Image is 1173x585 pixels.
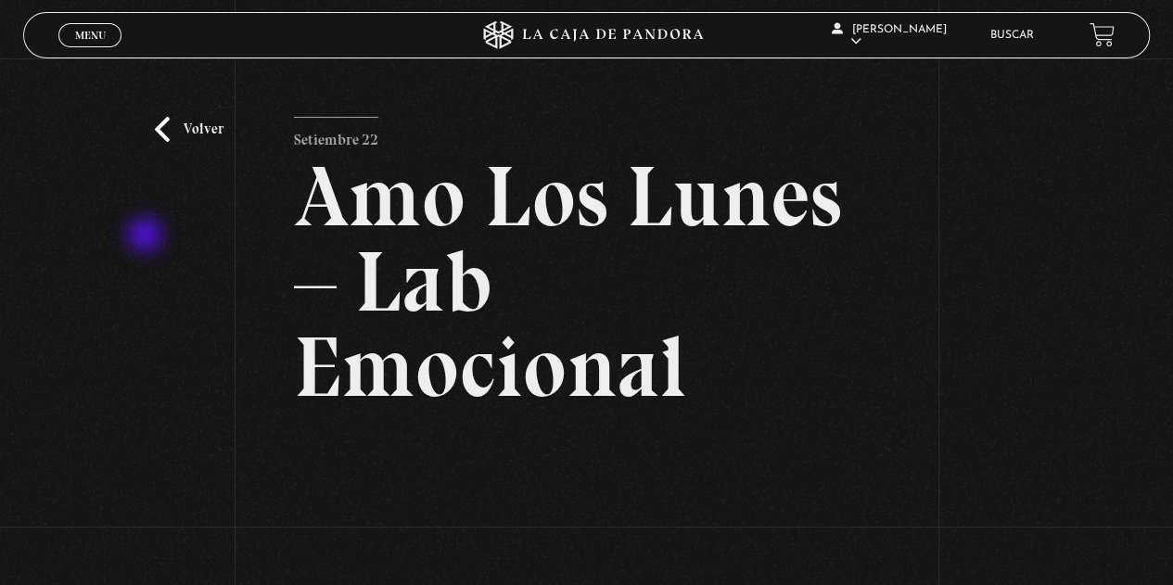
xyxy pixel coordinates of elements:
[1090,22,1115,47] a: View your shopping cart
[75,30,106,41] span: Menu
[69,45,112,57] span: Cerrar
[294,154,879,410] h2: Amo Los Lunes – Lab Emocional
[294,117,378,154] p: Setiembre 22
[155,117,223,142] a: Volver
[990,30,1034,41] a: Buscar
[832,24,947,47] span: [PERSON_NAME]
